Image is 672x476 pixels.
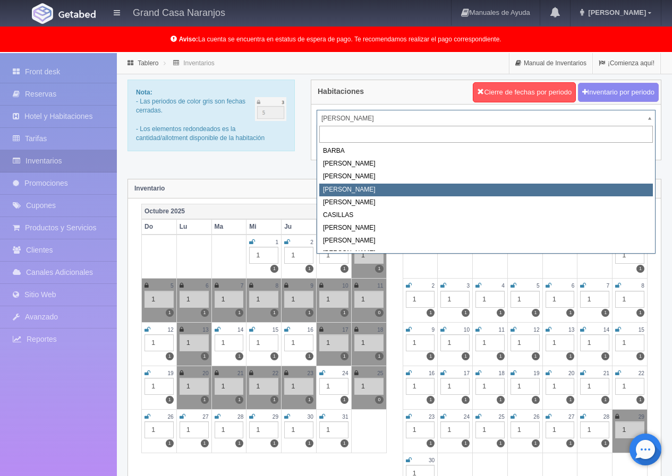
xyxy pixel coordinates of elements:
div: BARBA [319,145,653,158]
div: [PERSON_NAME] [319,235,653,247]
div: CASILLAS [319,209,653,222]
div: [PERSON_NAME] [319,196,653,209]
div: [PERSON_NAME] [319,158,653,170]
div: [PERSON_NAME] [319,184,653,196]
div: [PERSON_NAME] [319,170,653,183]
div: [PERSON_NAME] [319,247,653,260]
div: [PERSON_NAME] [319,222,653,235]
